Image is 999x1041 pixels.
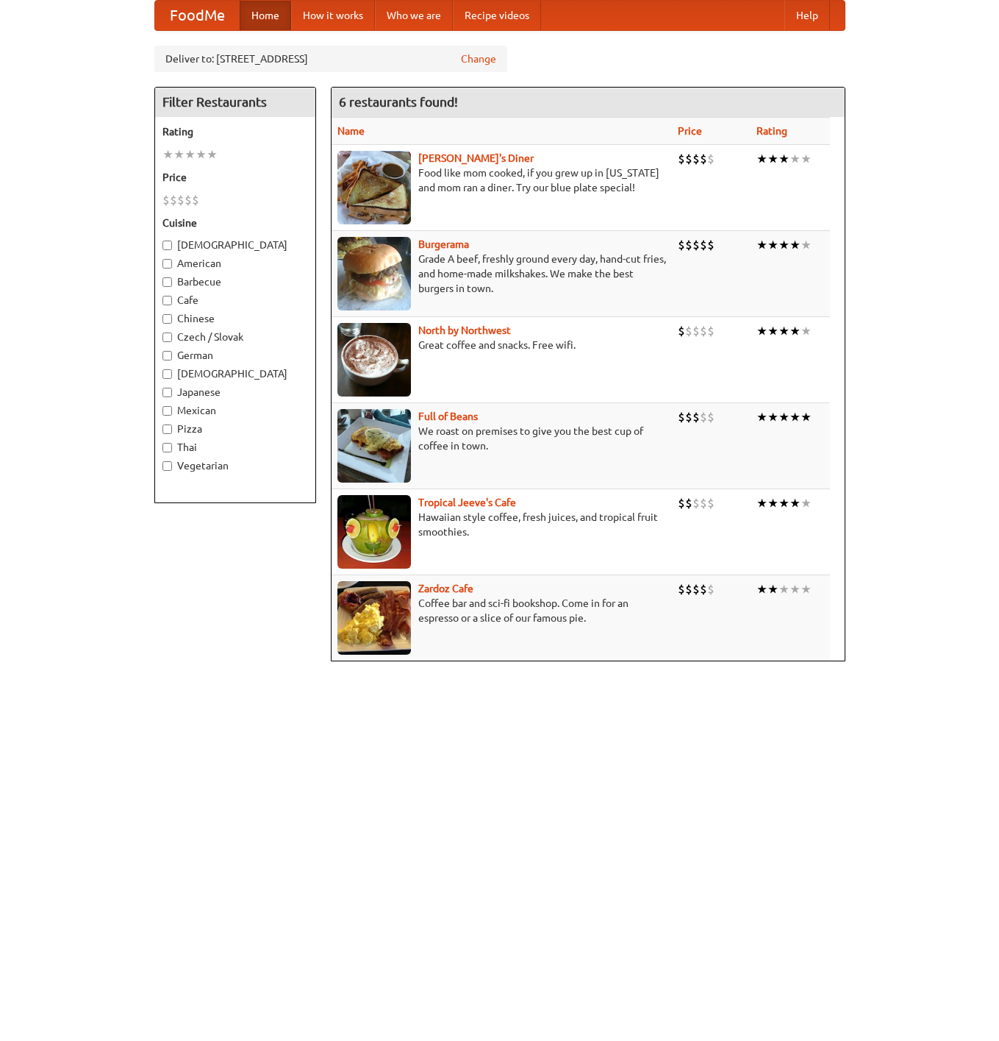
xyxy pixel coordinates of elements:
[154,46,507,72] div: Deliver to: [STREET_ADDRESS]
[418,411,478,422] a: Full of Beans
[162,311,308,326] label: Chinese
[692,581,700,597] li: $
[162,366,308,381] label: [DEMOGRAPHIC_DATA]
[700,581,707,597] li: $
[778,323,789,339] li: ★
[789,151,801,167] li: ★
[789,323,801,339] li: ★
[337,151,411,224] img: sallys.jpg
[700,323,707,339] li: $
[767,323,778,339] li: ★
[337,323,411,397] img: north.jpg
[685,495,692,511] li: $
[692,495,700,511] li: $
[162,388,172,397] input: Japanese
[162,274,308,289] label: Barbecue
[162,277,172,287] input: Barbecue
[778,581,789,597] li: ★
[418,324,511,336] a: North by Northwest
[700,409,707,425] li: $
[162,216,308,230] h5: Cuisine
[801,581,812,597] li: ★
[337,125,365,137] a: Name
[461,51,496,66] a: Change
[692,237,700,253] li: $
[692,151,700,167] li: $
[162,422,308,436] label: Pizza
[418,497,516,508] a: Tropical Jeeve's Cafe
[162,146,173,163] li: ★
[162,256,308,271] label: American
[337,424,666,453] p: We roast on premises to give you the best cup of coffee in town.
[801,237,812,253] li: ★
[185,146,196,163] li: ★
[700,151,707,167] li: $
[678,323,685,339] li: $
[162,369,172,379] input: [DEMOGRAPHIC_DATA]
[756,151,767,167] li: ★
[418,583,473,594] a: Zardoz Cafe
[162,124,308,139] h5: Rating
[707,581,715,597] li: $
[337,237,411,310] img: burgerama.jpg
[767,495,778,511] li: ★
[418,238,469,250] a: Burgerama
[784,1,830,30] a: Help
[162,406,172,416] input: Mexican
[162,351,172,360] input: German
[337,166,666,195] p: Food like mom cooked, if you grew up in [US_STATE] and mom ran a diner. Try our blue plate special!
[767,409,778,425] li: ★
[678,125,702,137] a: Price
[685,581,692,597] li: $
[170,192,177,208] li: $
[337,581,411,655] img: zardoz.jpg
[678,581,685,597] li: $
[685,237,692,253] li: $
[162,192,170,208] li: $
[756,237,767,253] li: ★
[692,323,700,339] li: $
[778,409,789,425] li: ★
[337,495,411,569] img: jeeves.jpg
[685,409,692,425] li: $
[155,88,315,117] h4: Filter Restaurants
[707,495,715,511] li: $
[685,323,692,339] li: $
[756,495,767,511] li: ★
[756,323,767,339] li: ★
[162,170,308,185] h5: Price
[162,259,172,269] input: American
[707,237,715,253] li: $
[789,495,801,511] li: ★
[192,192,199,208] li: $
[162,296,172,305] input: Cafe
[162,461,172,471] input: Vegetarian
[162,314,172,324] input: Chinese
[337,596,666,625] p: Coffee bar and sci-fi bookshop. Come in for an espresso or a slice of our famous pie.
[778,495,789,511] li: ★
[801,495,812,511] li: ★
[162,241,172,250] input: [DEMOGRAPHIC_DATA]
[162,238,308,252] label: [DEMOGRAPHIC_DATA]
[707,323,715,339] li: $
[685,151,692,167] li: $
[339,95,458,109] ng-pluralize: 6 restaurants found!
[700,495,707,511] li: $
[801,409,812,425] li: ★
[678,151,685,167] li: $
[162,385,308,399] label: Japanese
[678,237,685,253] li: $
[801,323,812,339] li: ★
[767,237,778,253] li: ★
[240,1,291,30] a: Home
[162,348,308,363] label: German
[692,409,700,425] li: $
[700,237,707,253] li: $
[207,146,218,163] li: ★
[337,252,666,296] p: Grade A beef, freshly ground every day, hand-cut fries, and home-made milkshakes. We make the bes...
